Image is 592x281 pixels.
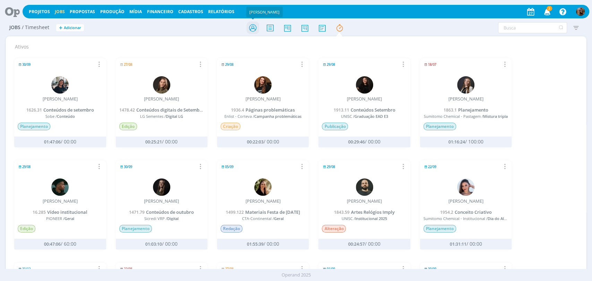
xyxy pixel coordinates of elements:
span: Conteúdos de setembro [43,107,94,113]
span: 29/08 [225,63,233,66]
span: Digital LG [166,114,183,119]
span: Conteúdo [57,114,75,119]
img: J [153,76,170,94]
span: Adicionar [64,26,81,30]
span: / Timesheet [22,25,49,30]
span: PIONEER / [18,216,102,221]
button: A [576,6,585,18]
span: Sicredi VRP / [119,216,204,221]
span: Conteúdos de outubro [146,209,194,215]
img: L [457,76,474,94]
img: M [51,76,69,94]
a: 1936.4Páginas problemáticas [231,107,295,113]
span: Artes Relógios Imply [351,209,395,215]
span: 29/08 [326,63,335,66]
span: LG Sementes / [119,114,204,118]
img: A [576,7,585,16]
span: Mistura tripla [483,114,508,119]
button: Cadastros [176,9,205,15]
span: Edição [119,123,137,130]
span: Vídeo institucional [47,209,87,215]
a: 1499.122Materiais Festa de [DATE] [226,209,300,215]
span: Institucional 2025 [355,216,387,221]
span: 05/09 [225,165,233,168]
button: Produção [98,9,127,15]
span: UNISC / [322,216,406,221]
span: 1954.2 [440,209,453,215]
button: Relatórios [206,9,237,15]
span: Alteração [322,225,346,232]
img: T [254,76,272,94]
a: Projetos [29,9,50,15]
span: Sobe / [18,114,102,118]
button: Mídia [127,9,144,15]
img: K [51,178,69,196]
button: Propostas [68,9,97,15]
span: 00:47:06 [44,241,61,247]
span: 01:31:11 [450,241,466,247]
div: / 00:00 [335,139,393,145]
div: / 00:00 [31,139,89,145]
div: [PERSON_NAME] [246,7,283,17]
span: Planejamento [18,123,50,130]
span: Jobs [9,25,20,30]
span: Conteúdos digitais de Setembro [136,107,204,113]
h2: Ativos [15,39,583,50]
div: / 00:00 [234,139,292,145]
button: Projetos [27,9,52,15]
div: [PERSON_NAME] [347,199,382,204]
span: 29/08 [326,165,335,168]
a: 16.285Vídeo institucional [33,209,87,215]
div: / 100:00 [437,139,495,145]
div: / 60:00 [31,241,89,247]
span: 27/08 [123,63,132,66]
input: Busca [498,22,567,33]
span: 22/08 [123,267,132,271]
span: Campanha problemáticas [254,114,301,119]
span: Páginas problemáticas [246,107,295,113]
span: 1478.42 [119,107,135,113]
a: 1954.2Conceito Criativo [440,209,492,215]
a: Jobs [55,9,65,15]
a: Mídia [129,9,142,15]
span: 1499.122 [226,209,244,215]
span: 1471.79 [129,209,145,215]
span: 2 [547,6,552,11]
span: Materiais Festa de [DATE] [245,209,300,215]
a: 1471.79Conteúdos de outubro [129,209,194,215]
a: 1913.11Conteúdos Setembro [334,107,395,113]
div: [PERSON_NAME] [347,96,382,102]
span: CTA-Continental / [221,216,305,221]
span: 00:24:57 [348,241,365,247]
span: Graduação EAD E3 [354,114,388,119]
div: [PERSON_NAME] [448,96,483,102]
div: / 00:00 [335,241,393,247]
div: / 00:00 [234,241,292,247]
img: P [356,178,373,196]
img: C [254,178,272,196]
span: Cadastros [178,9,203,15]
span: Publicação [322,123,348,130]
span: 27/08 [225,267,233,271]
a: 1863.1Planejamento [444,107,488,113]
span: Conceito Criativo [455,209,492,215]
span: Propostas [70,9,95,15]
span: 00:29:46 [348,139,365,145]
div: / 00:00 [132,241,190,247]
span: Digital [167,216,179,221]
button: 2 [539,6,554,18]
span: 01:47:06 [44,139,61,145]
span: 01:03:10 [145,241,162,247]
button: +Adicionar [56,24,84,32]
button: Jobs [53,9,67,15]
span: 1863.1 [444,107,457,113]
div: [PERSON_NAME] [144,199,179,204]
div: [PERSON_NAME] [144,96,179,102]
span: Edição [18,225,35,232]
span: Planejamento [119,225,152,232]
span: UNISC / [322,114,406,118]
span: 30/09 [428,267,436,271]
span: Criação [221,123,240,130]
span: 1626.31 [26,107,42,113]
span: 1843.59 [334,209,350,215]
